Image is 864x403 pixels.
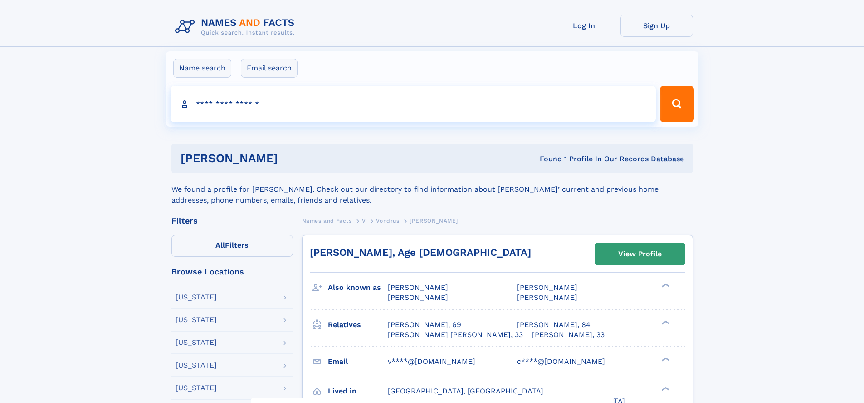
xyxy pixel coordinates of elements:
[659,386,670,392] div: ❯
[171,173,693,206] div: We found a profile for [PERSON_NAME]. Check out our directory to find information about [PERSON_N...
[548,15,620,37] a: Log In
[171,268,293,276] div: Browse Locations
[388,293,448,302] span: [PERSON_NAME]
[409,154,684,164] div: Found 1 Profile In Our Records Database
[302,215,352,226] a: Names and Facts
[171,15,302,39] img: Logo Names and Facts
[388,283,448,292] span: [PERSON_NAME]
[173,59,231,78] label: Name search
[659,356,670,362] div: ❯
[660,86,693,122] button: Search Button
[215,241,225,249] span: All
[388,330,523,340] a: [PERSON_NAME] [PERSON_NAME], 33
[241,59,298,78] label: Email search
[376,218,399,224] span: Vondrus
[176,384,217,392] div: [US_STATE]
[176,294,217,301] div: [US_STATE]
[659,283,670,289] div: ❯
[517,320,591,330] a: [PERSON_NAME], 84
[362,218,366,224] span: V
[176,362,217,369] div: [US_STATE]
[171,217,293,225] div: Filters
[328,317,388,333] h3: Relatives
[362,215,366,226] a: V
[388,320,461,330] a: [PERSON_NAME], 69
[618,244,662,264] div: View Profile
[181,153,409,164] h1: [PERSON_NAME]
[517,283,577,292] span: [PERSON_NAME]
[171,235,293,257] label: Filters
[620,15,693,37] a: Sign Up
[328,280,388,295] h3: Also known as
[328,383,388,399] h3: Lived in
[517,293,577,302] span: [PERSON_NAME]
[328,354,388,369] h3: Email
[595,243,685,265] a: View Profile
[176,316,217,323] div: [US_STATE]
[659,319,670,325] div: ❯
[532,330,605,340] a: [PERSON_NAME], 33
[388,387,543,395] span: [GEOGRAPHIC_DATA], [GEOGRAPHIC_DATA]
[376,215,399,226] a: Vondrus
[310,247,531,258] a: [PERSON_NAME], Age [DEMOGRAPHIC_DATA]
[410,218,458,224] span: [PERSON_NAME]
[176,339,217,346] div: [US_STATE]
[171,86,656,122] input: search input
